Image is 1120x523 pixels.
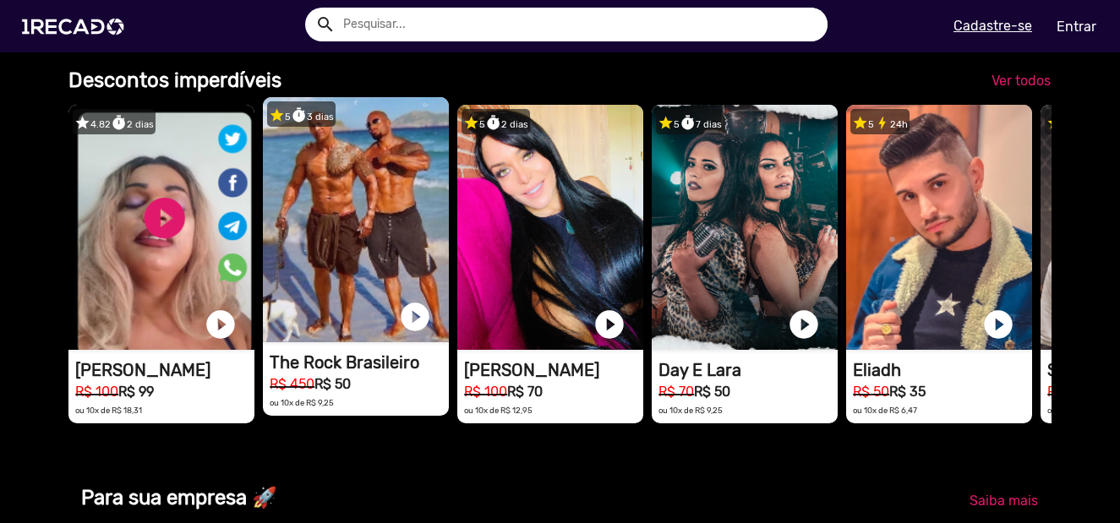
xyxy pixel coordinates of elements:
small: ou 10x de R$ 6,47 [853,406,917,415]
video: 1RECADO vídeos dedicados para fãs e empresas [846,105,1032,350]
span: Ver todos [992,73,1051,89]
input: Pesquisar... [331,8,828,41]
small: ou 10x de R$ 12,95 [464,406,533,415]
small: R$ 450 [270,376,314,392]
h1: The Rock Brasileiro [270,352,449,373]
a: play_circle_filled [787,308,821,341]
h1: [PERSON_NAME] [75,360,254,380]
video: 1RECADO vídeos dedicados para fãs e empresas [68,105,254,350]
button: Example home icon [309,8,339,38]
b: Para sua empresa 🚀 [81,486,277,509]
mat-icon: Example home icon [315,14,336,35]
h1: Day E Lara [658,360,838,380]
small: ou 10x de R$ 13,87 [1047,406,1115,415]
a: play_circle_filled [204,308,238,341]
small: R$ 70 [658,384,694,400]
b: Descontos imperdíveis [68,68,281,92]
h1: Eliadh [853,360,1032,380]
small: R$ 100 [464,384,507,400]
video: 1RECADO vídeos dedicados para fãs e empresas [652,105,838,350]
b: R$ 70 [507,384,543,400]
video: 1RECADO vídeos dedicados para fãs e empresas [457,105,643,350]
small: R$ 190 [1047,384,1090,400]
a: play_circle_filled [981,308,1015,341]
b: R$ 99 [118,384,154,400]
b: R$ 35 [889,384,926,400]
small: ou 10x de R$ 9,25 [270,398,334,407]
u: Cadastre-se [953,18,1032,34]
span: Saiba mais [970,493,1038,509]
h1: [PERSON_NAME] [464,360,643,380]
a: play_circle_filled [593,308,626,341]
b: R$ 50 [314,376,351,392]
a: play_circle_filled [398,300,432,334]
small: ou 10x de R$ 9,25 [658,406,723,415]
small: R$ 100 [75,384,118,400]
video: 1RECADO vídeos dedicados para fãs e empresas [263,97,449,342]
small: R$ 50 [853,384,889,400]
a: Entrar [1046,12,1107,41]
b: R$ 50 [694,384,730,400]
small: ou 10x de R$ 18,31 [75,406,142,415]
